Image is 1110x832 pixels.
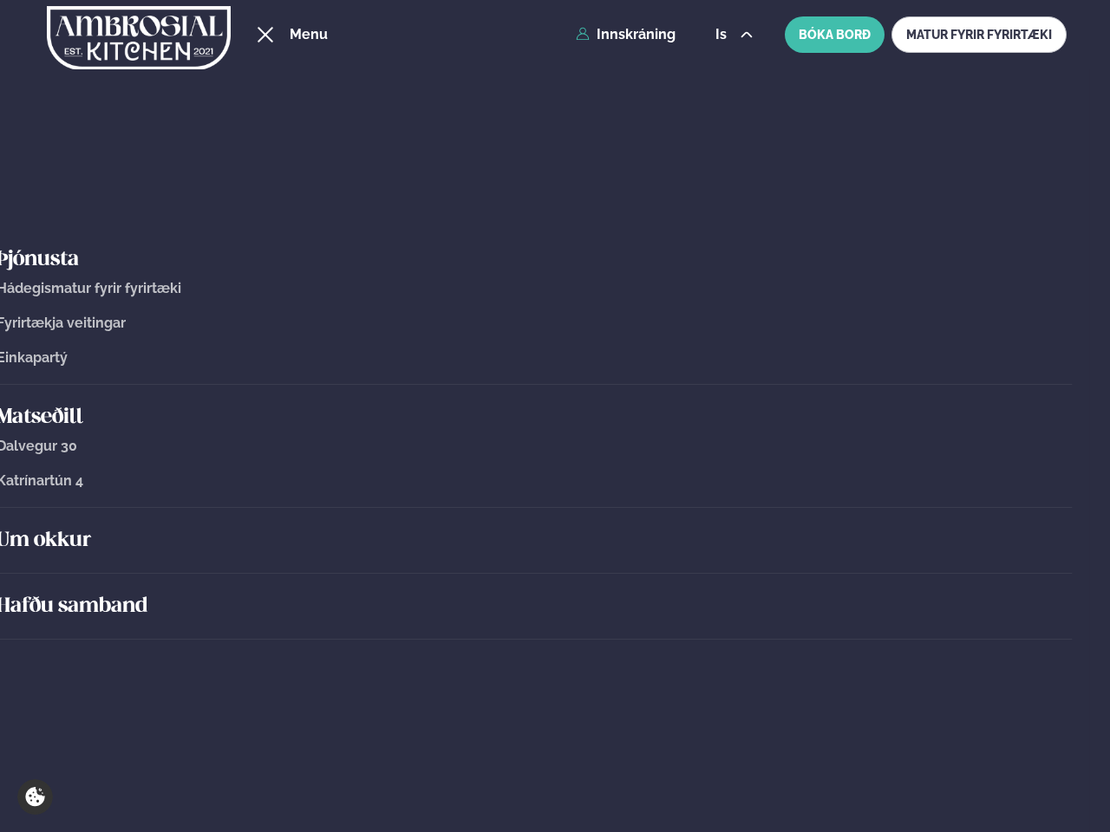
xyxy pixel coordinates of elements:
[576,27,676,42] a: Innskráning
[715,28,732,42] span: is
[702,28,767,42] button: is
[891,16,1067,53] a: MATUR FYRIR FYRIRTÆKI
[17,779,53,815] a: Cookie settings
[785,16,885,53] button: BÓKA BORÐ
[47,3,231,74] img: logo
[255,24,276,45] button: hamburger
